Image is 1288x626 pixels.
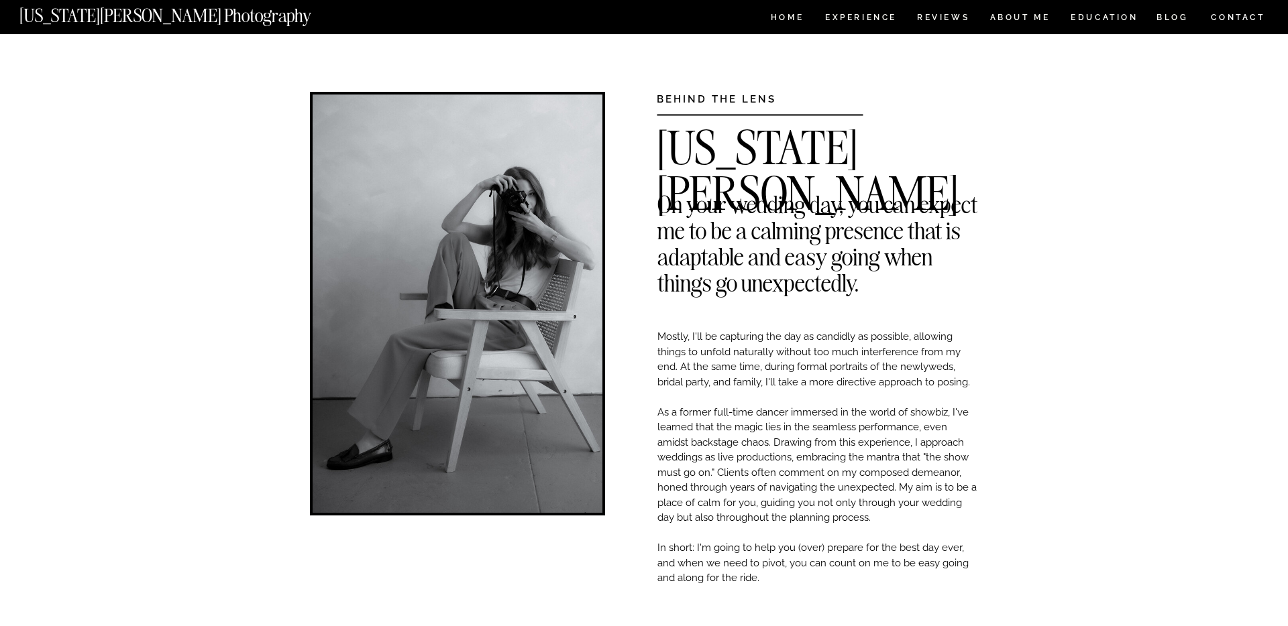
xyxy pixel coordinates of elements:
[657,125,978,145] h2: [US_STATE][PERSON_NAME]
[825,13,896,25] a: Experience
[989,13,1051,25] a: ABOUT ME
[1069,13,1140,25] a: EDUCATION
[768,13,806,25] a: HOME
[19,7,356,18] a: [US_STATE][PERSON_NAME] Photography
[1210,10,1266,25] a: CONTACT
[657,191,978,211] h2: On your wedding day, you can expect me to be a calming presence that is adaptable and easy going ...
[1157,13,1189,25] a: BLOG
[917,13,967,25] a: REVIEWS
[657,92,821,102] h3: BEHIND THE LENS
